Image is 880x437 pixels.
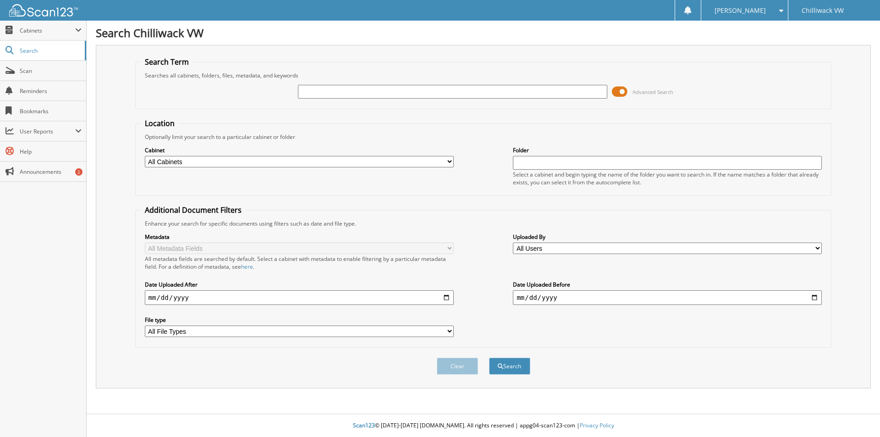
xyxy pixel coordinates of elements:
h1: Search Chilliwack VW [96,25,871,40]
div: Optionally limit your search to a particular cabinet or folder [140,133,827,141]
span: Scan [20,67,82,75]
iframe: Chat Widget [834,393,880,437]
div: Searches all cabinets, folders, files, metadata, and keywords [140,72,827,79]
legend: Location [140,118,179,128]
input: end [513,290,822,305]
span: Cabinets [20,27,75,34]
label: Date Uploaded After [145,281,454,288]
span: Reminders [20,87,82,95]
span: Announcements [20,168,82,176]
span: Chilliwack VW [802,8,844,13]
span: User Reports [20,127,75,135]
div: Enhance your search for specific documents using filters such as date and file type. [140,220,827,227]
a: here [241,263,253,271]
div: Select a cabinet and begin typing the name of the folder you want to search in. If the name match... [513,171,822,186]
span: [PERSON_NAME] [715,8,766,13]
label: Date Uploaded Before [513,281,822,288]
img: scan123-logo-white.svg [9,4,78,17]
label: File type [145,316,454,324]
legend: Additional Document Filters [140,205,246,215]
span: Bookmarks [20,107,82,115]
a: Privacy Policy [580,421,614,429]
div: © [DATE]-[DATE] [DOMAIN_NAME]. All rights reserved | appg04-scan123-com | [87,415,880,437]
input: start [145,290,454,305]
div: 2 [75,168,82,176]
span: Advanced Search [632,89,673,95]
label: Cabinet [145,146,454,154]
label: Metadata [145,233,454,241]
label: Folder [513,146,822,154]
label: Uploaded By [513,233,822,241]
span: Scan123 [353,421,375,429]
span: Search [20,47,80,55]
div: All metadata fields are searched by default. Select a cabinet with metadata to enable filtering b... [145,255,454,271]
button: Search [489,358,530,375]
span: Help [20,148,82,155]
legend: Search Term [140,57,193,67]
button: Clear [437,358,478,375]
